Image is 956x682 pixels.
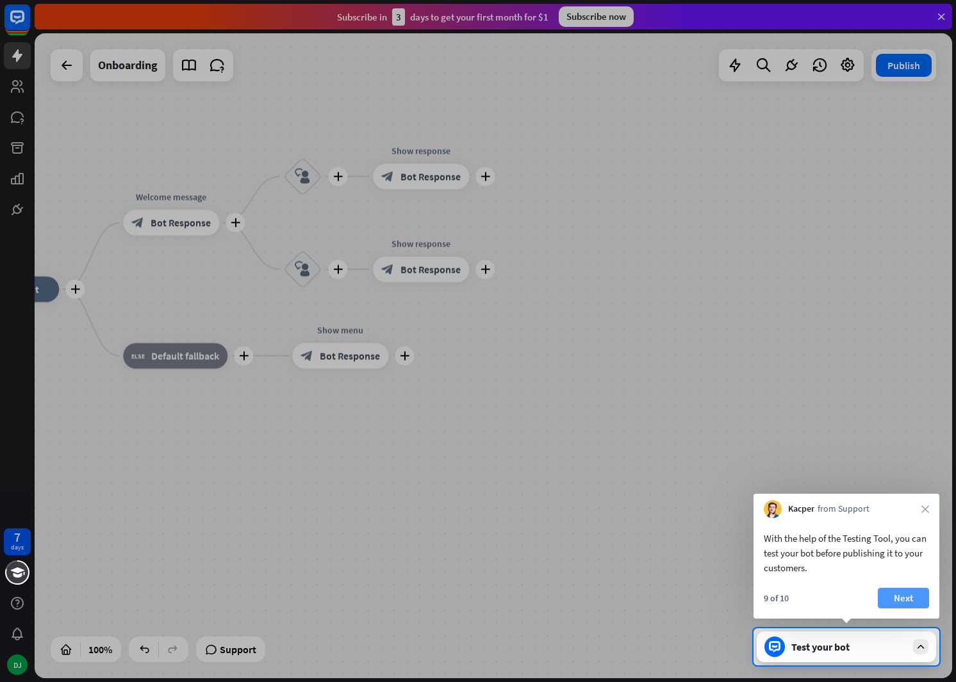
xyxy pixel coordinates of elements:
span: from Support [818,503,869,516]
button: Open LiveChat chat widget [10,5,49,44]
span: Kacper [788,503,814,516]
i: close [921,505,929,513]
div: Test your bot [791,640,907,653]
div: 9 of 10 [764,592,789,604]
button: Next [878,588,929,608]
div: With the help of the Testing Tool, you can test your bot before publishing it to your customers. [764,531,929,575]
